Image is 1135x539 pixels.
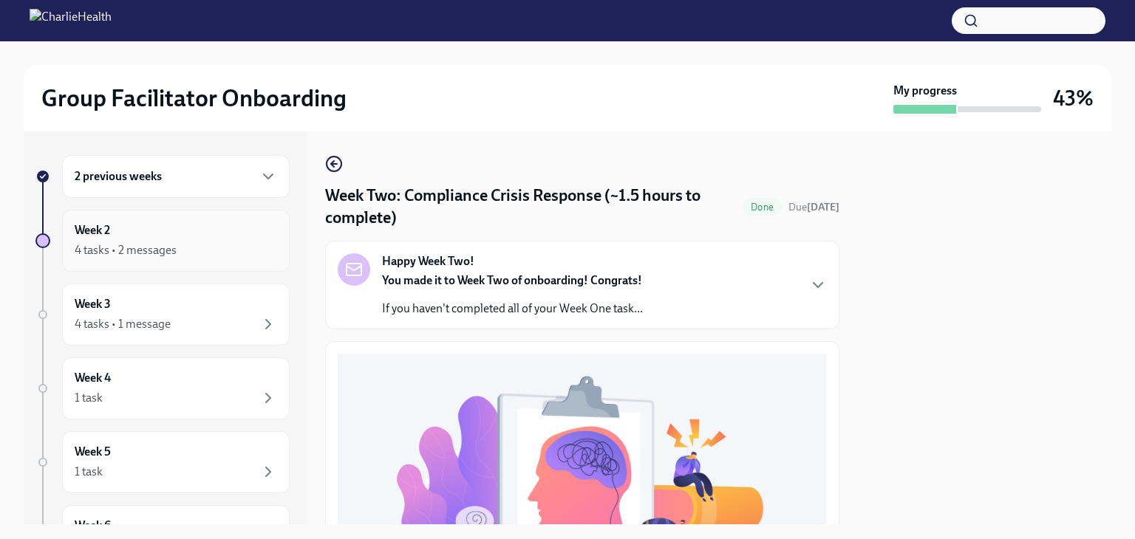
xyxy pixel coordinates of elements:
p: If you haven't completed all of your Week One task... [382,301,643,317]
strong: [DATE] [807,201,839,213]
strong: My progress [893,83,957,99]
div: 4 tasks • 2 messages [75,242,177,258]
h4: Week Two: Compliance Crisis Response (~1.5 hours to complete) [325,185,736,229]
h6: Week 3 [75,296,111,312]
a: Week 51 task [35,431,290,493]
img: CharlieHealth [30,9,112,32]
h6: 2 previous weeks [75,168,162,185]
strong: You made it to Week Two of onboarding! Congrats! [382,273,642,287]
h6: Week 6 [75,518,111,534]
a: Week 24 tasks • 2 messages [35,210,290,272]
div: 2 previous weeks [62,155,290,198]
div: 1 task [75,390,103,406]
h3: 43% [1053,85,1094,111]
div: 1 task [75,464,103,480]
h6: Week 5 [75,444,111,460]
h6: Week 2 [75,222,110,238]
a: Week 34 tasks • 1 message [35,284,290,346]
span: September 22nd, 2025 08:00 [788,200,839,214]
a: Week 41 task [35,357,290,419]
strong: Happy Week Two! [382,253,474,269]
span: Due [788,201,839,213]
div: 4 tasks • 1 message [75,316,171,332]
h6: Week 4 [75,370,111,386]
h2: Group Facilitator Onboarding [41,83,347,113]
span: Done [742,202,783,213]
